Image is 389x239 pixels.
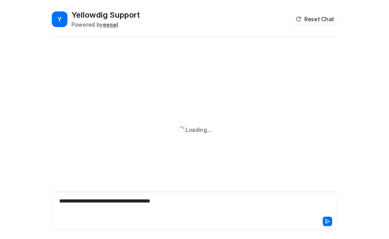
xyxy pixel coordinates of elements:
button: Reset Chat [293,13,337,25]
h2: Yellowdig Support [71,9,140,20]
div: Loading... [185,126,211,134]
div: Powered by [71,20,140,29]
b: eesel [103,21,118,28]
span: Y [52,11,67,27]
